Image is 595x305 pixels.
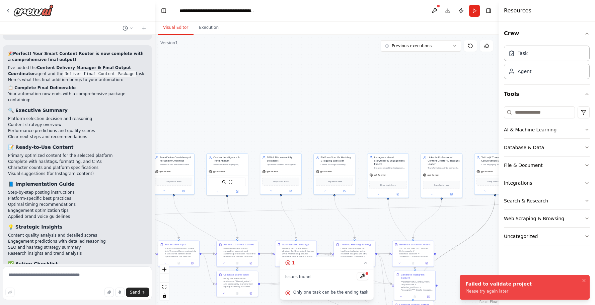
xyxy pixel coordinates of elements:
strong: 📘 Implementation Guide [8,181,74,187]
div: Platform-Specific Hashtag & Tagging Specialist [320,156,353,163]
div: Brand Voice Consistency & Personality ArchitectEstablish and maintain unified brand voice across ... [153,154,195,195]
span: 1 [292,259,295,266]
div: Please try again later [465,289,532,294]
g: Edge from 4e5d1090-1399-433f-ada9-43b0b2804f43 to 5955296a-cb5e-4310-90f0-efb2f02487eb [260,252,332,255]
strong: 📋 Complete Final Deliverable [8,85,76,90]
button: Web Scraping & Browsing [504,210,590,227]
li: Character counts and platform specifications [8,165,147,171]
strong: Perfect! Your Smart Content Router is now complete with a comprehensive final output! [8,51,144,62]
span: gpt-4o-mini [374,174,385,176]
div: Process Raw Input [165,243,186,246]
g: Edge from 21d05244-5a82-49c6-9b47-c896c1f14f84 to 5955296a-cb5e-4310-90f0-efb2f02487eb [333,196,356,239]
nav: breadcrumb [179,7,255,14]
img: SerplyWebSearchTool [222,180,226,184]
span: gpt-4o-mini [213,170,225,173]
div: Crew [504,43,590,84]
button: Upload files [104,288,114,297]
strong: ✅ Action Checklist [8,261,58,266]
button: Click to speak your automation idea [115,288,125,297]
div: Optimize SEO Strategy [282,243,309,246]
button: 1 [280,257,374,269]
div: Twitter/X Thread Creator & Conversation StarterCraft engaging Twitter threads that break down com... [474,154,516,195]
li: Platform-specific best practices [8,195,147,201]
span: Previous executions [392,43,432,49]
div: Research trending topics, competitor content, and audience preferences to enhance content relevan... [213,163,246,166]
strong: Content Delivery Manager & Final Output Coordinator [8,65,131,76]
button: Execution [194,21,224,35]
g: Edge from 13d526d2-b412-45e6-b52a-dc2d6d919d31 to c17d23cb-afe3-4f8e-a8d3-b3a83b81ba53 [279,196,298,239]
div: Uncategorized [504,233,538,240]
p: 🎉 [8,51,147,63]
div: Failed to validate project [465,281,532,287]
span: Drop tools here [273,180,289,183]
li: SEO and hashtag strategy summary [8,244,147,250]
code: Deliver Final Content Package [63,71,136,77]
button: Integrations [504,174,590,192]
button: Hide right sidebar [484,6,493,15]
button: Database & Data [504,139,590,156]
button: Send [126,288,149,297]
div: Generate LinkedIn Content [399,243,431,246]
strong: 💡 Strategic Insights [8,224,63,230]
div: Web Scraping & Browsing [504,215,564,222]
div: Optimize content for organic discovery while maintaining natural language flow and human authenti... [267,163,299,166]
div: SEO & Discoverability Strategist [267,156,299,163]
button: Open in side panel [187,261,198,265]
li: Content strategy overview [8,122,147,128]
div: Using the brand voice preference "{brand_voice}" and personality markers from input processing, e... [223,277,256,288]
g: Edge from 5955296a-cb5e-4310-90f0-efb2f02487eb to f50e0c57-fa58-4e0d-a44a-02b2a185e6ff [377,252,392,286]
div: Content Intelligence & Trend Analyst [213,156,246,163]
button: Open in side panel [245,261,256,265]
button: No output available [230,261,244,265]
button: AI & Machine Learning [504,121,590,138]
button: Hide left sidebar [159,6,168,15]
span: gpt-4o-mini [481,170,493,173]
button: Open in side panel [362,261,374,265]
div: Transform ideas into compelling LinkedIn posts that balance professionalism with personality usin... [428,167,460,169]
div: **CONDITIONAL EXECUTION: Only execute if selected_platform = "Instagram"** Create Instagram conte... [401,281,433,291]
button: fit view [160,283,169,291]
div: Create platform-specific hashtag strategies using research insights and SEO optimization. Develop... [341,247,373,258]
li: Primary optimized content for the selected platform [8,152,147,159]
li: Clear next steps and recommendations [8,134,147,140]
div: Brand Voice Consistency & Personality Architect [160,156,192,163]
span: Drop tools here [327,180,342,183]
button: Open in side panel [423,295,434,299]
div: **CONDITIONAL EXECUTION: Only execute if selected_platform = "LinkedIn"** Create LinkedIn profess... [399,247,432,258]
div: Tools [504,104,590,251]
button: Open in side panel [228,190,247,194]
div: Agent [518,68,531,75]
div: Twitter/X Thread Creator & Conversation Starter [481,156,514,163]
span: gpt-4o-mini [320,170,332,173]
div: Search & Research [504,197,548,204]
button: No output available [408,295,422,299]
div: LinkedIn Professional Content Creator & Thought Leader [428,156,460,166]
li: Applied brand voice guidelines [8,213,147,220]
button: No output available [172,261,186,265]
g: Edge from 4083ace7-1582-4adb-b2ec-a09fa3d79fba to f50e0c57-fa58-4e0d-a44a-02b2a185e6ff [386,196,417,269]
strong: 🔍 Executive Summary [8,108,68,113]
li: Step-by-step posting instructions [8,189,147,195]
p: Your automation now ends with a comprehensive package containing: [8,91,147,103]
span: Issues found [285,274,311,280]
h4: Resources [504,7,531,15]
g: Edge from baa27e4e-e34a-433f-b409-3efcfef54ef0 to cc9249af-92a0-4f76-ac67-3f62e11bfa5f [119,200,550,219]
button: Open in side panel [442,192,461,196]
li: Platform selection decision and reasoning [8,116,147,122]
div: Version 1 [160,40,178,46]
span: gpt-4o-mini [159,170,171,173]
button: Open in side panel [388,192,407,196]
button: Open in side panel [281,189,300,193]
div: Generate LinkedIn Content**CONDITIONAL EXECUTION: Only execute if selected_platform = "LinkedIn"*... [392,241,434,267]
div: Instagram Visual Storyteller & Engagement ExpertCreate compelling Instagram captions and Reels sc... [367,154,409,198]
button: Open in side panel [245,291,256,295]
div: Develop Hashtag Strategy [341,243,371,246]
span: Drop tools here [434,183,449,187]
button: Tools [504,85,590,104]
g: Edge from e6215bbe-d237-426c-9d59-a320bcfdd695 to 71244df9-4170-4de1-aa58-36bc95c3d8dd [202,252,215,286]
div: SEO & Discoverability StrategistOptimize content for organic discovery while maintaining natural ... [260,154,302,195]
span: gpt-4o-mini [267,170,278,173]
div: Research Content ContextResearch current trends, competitor content, and audience preferences rel... [216,241,258,267]
button: Open in side panel [174,189,193,193]
div: Platform-Specific Hashtag & Tagging SpecialistCreate strategic hashtag combinations that maximize... [313,154,355,195]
